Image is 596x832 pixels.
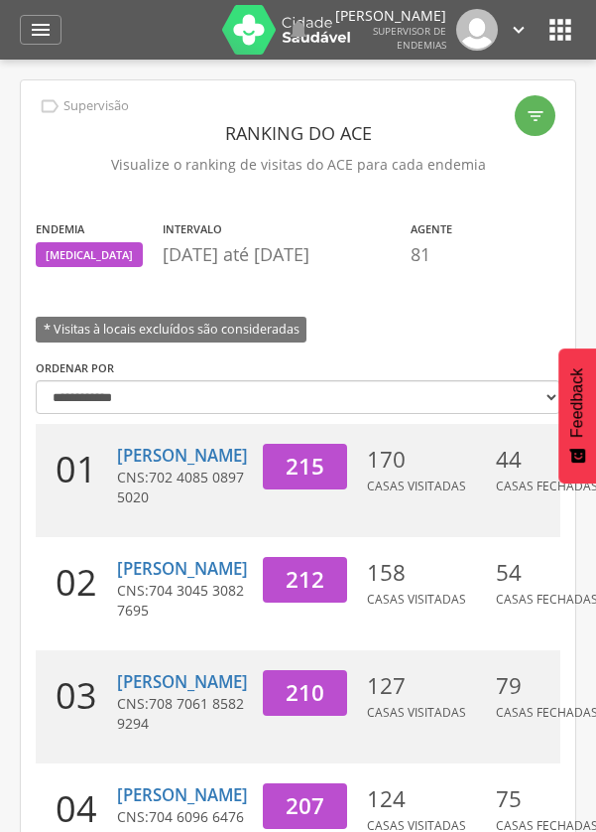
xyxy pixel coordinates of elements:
label: Endemia [36,221,84,237]
button: Feedback - Mostrar pesquisa [558,348,596,484]
header: Ranking do ACE [36,115,560,151]
span: Casas Visitadas [367,591,466,608]
i:  [287,18,310,42]
span: Supervisor de Endemias [373,24,446,52]
p: Visualize o ranking de visitas do ACE para cada endemia [36,151,560,179]
p: [DATE] até [DATE] [163,242,401,268]
span: [MEDICAL_DATA] [46,247,133,263]
i:  [526,106,545,126]
div: 02 [36,537,117,650]
p: 127 [367,670,486,702]
span: 702 4085 0897 5020 [117,468,244,506]
p: 170 [367,444,486,476]
a: [PERSON_NAME] [117,444,248,467]
a: [PERSON_NAME] [117,783,248,806]
label: Agente [411,221,452,237]
span: 207 [286,790,324,821]
div: 03 [36,650,117,763]
a: [PERSON_NAME] [117,670,248,693]
span: 210 [286,677,324,708]
p: [PERSON_NAME] [335,9,446,23]
span: Casas Visitadas [367,704,466,721]
label: Ordenar por [36,360,114,376]
p: CNS: [117,694,248,734]
span: Feedback [568,368,586,438]
p: 158 [367,557,486,589]
p: 81 [411,242,452,268]
a:  [287,9,310,51]
p: CNS: [117,468,248,507]
div: Filtro [515,95,555,136]
span: 215 [286,451,324,482]
i:  [29,18,53,42]
span: 704 3045 3082 7695 [117,581,244,620]
p: 124 [367,783,486,815]
a:  [508,9,530,51]
p: Supervisão [63,98,129,114]
a:  [20,15,61,45]
a: [PERSON_NAME] [117,557,248,580]
p: CNS: [117,581,248,621]
span: Casas Visitadas [367,478,466,494]
i:  [39,95,60,117]
span: 708 7061 8582 9294 [117,694,244,733]
span: * Visitas à locais excluídos são consideradas [36,317,306,342]
label: Intervalo [163,221,222,237]
div: 01 [36,424,117,537]
span: 212 [286,564,324,595]
i:  [544,14,576,46]
i:  [508,19,530,41]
